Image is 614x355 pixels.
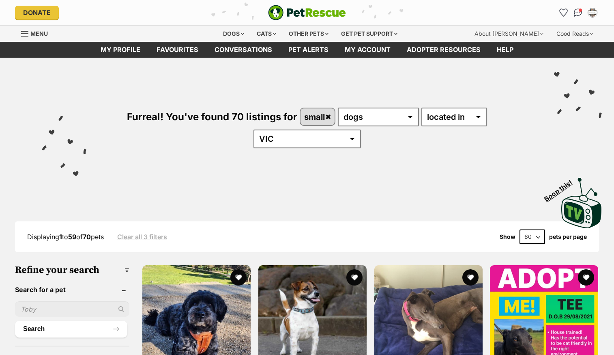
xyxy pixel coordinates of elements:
[268,5,346,20] a: PetRescue
[586,6,599,19] button: My account
[557,6,570,19] a: Favourites
[15,301,129,317] input: Toby
[268,5,346,20] img: logo-e224e6f780fb5917bec1dbf3a21bbac754714ae5b6737aabdf751b685950b380.svg
[561,178,602,228] img: PetRescue TV logo
[557,6,599,19] ul: Account quick links
[571,6,584,19] a: Conversations
[588,9,597,17] img: Kirsty Rice profile pic
[230,269,247,286] button: favourite
[206,42,280,58] a: conversations
[462,269,478,286] button: favourite
[15,321,127,337] button: Search
[469,26,549,42] div: About [PERSON_NAME]
[399,42,489,58] a: Adopter resources
[335,26,403,42] div: Get pet support
[549,234,587,240] label: pets per page
[92,42,148,58] a: My profile
[127,111,297,123] span: Furreal! You've found 70 listings for
[251,26,282,42] div: Cats
[68,233,76,241] strong: 59
[561,171,602,230] a: Boop this!
[148,42,206,58] a: Favourites
[21,26,54,40] a: Menu
[117,233,167,240] a: Clear all 3 filters
[574,9,582,17] img: chat-41dd97257d64d25036548639549fe6c8038ab92f7586957e7f3b1b290dea8141.svg
[15,6,59,19] a: Donate
[283,26,334,42] div: Other pets
[27,233,104,241] span: Displaying to of pets
[346,269,363,286] button: favourite
[15,286,129,293] header: Search for a pet
[83,233,91,241] strong: 70
[489,42,522,58] a: Help
[578,269,594,286] button: favourite
[551,26,599,42] div: Good Reads
[59,233,62,241] strong: 1
[301,108,335,125] a: small
[543,173,580,203] span: Boop this!
[217,26,250,42] div: Dogs
[15,264,129,276] h3: Refine your search
[337,42,399,58] a: My account
[500,234,515,240] span: Show
[30,30,48,37] span: Menu
[280,42,337,58] a: Pet alerts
